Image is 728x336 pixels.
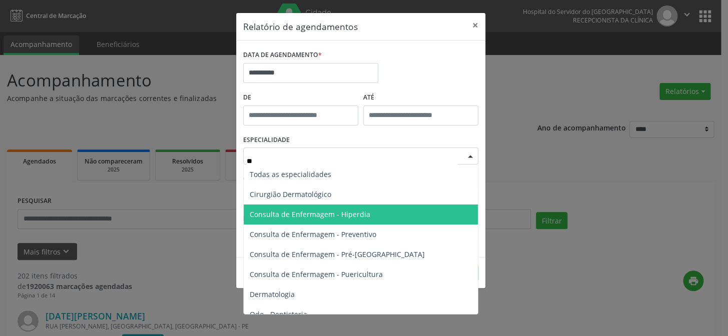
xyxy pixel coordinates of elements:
[465,13,485,37] button: Close
[250,169,331,179] span: Todas as especialidades
[243,47,322,63] label: DATA DE AGENDAMENTO
[250,309,307,319] span: Odo.- Dentisteria
[363,90,478,105] label: ATÉ
[250,229,376,239] span: Consulta de Enfermagem - Preventivo
[250,289,295,299] span: Dermatologia
[243,20,358,33] h5: Relatório de agendamentos
[250,249,425,259] span: Consulta de Enfermagem - Pré-[GEOGRAPHIC_DATA]
[250,269,383,279] span: Consulta de Enfermagem - Puericultura
[250,209,370,219] span: Consulta de Enfermagem - Hiperdia
[243,90,358,105] label: De
[250,189,331,199] span: Cirurgião Dermatológico
[243,132,290,148] label: ESPECIALIDADE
